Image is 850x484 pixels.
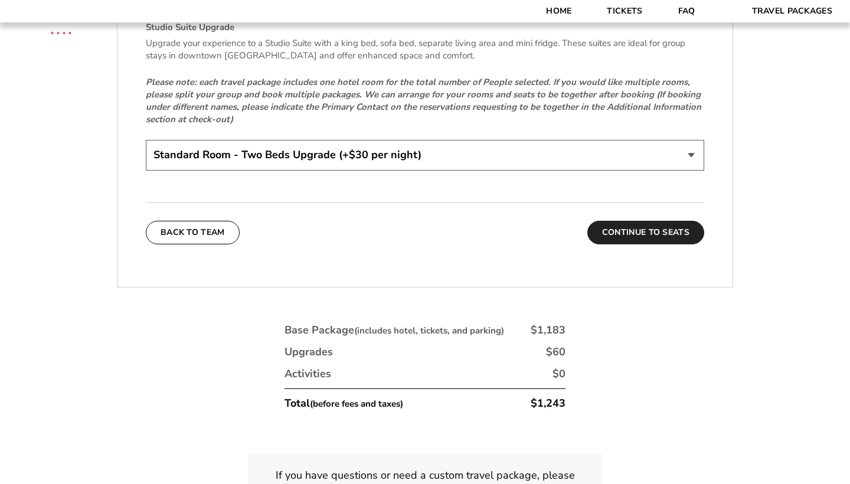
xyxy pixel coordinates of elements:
[146,76,701,125] em: Please note: each travel package includes one hotel room for the total number of People selected....
[35,6,87,57] img: CBS Sports Thanksgiving Classic
[587,221,704,244] button: Continue To Seats
[146,221,240,244] button: Back To Team
[285,323,504,338] div: Base Package
[285,367,331,381] div: Activities
[146,37,704,62] p: Upgrade your experience to a Studio Suite with a king bed, sofa bed, separate living area and min...
[546,345,565,359] div: $60
[285,345,333,359] div: Upgrades
[552,367,565,381] div: $0
[531,396,565,411] div: $1,243
[310,398,403,410] small: (before fees and taxes)
[146,21,704,34] h4: Studio Suite Upgrade
[285,396,403,411] div: Total
[354,325,504,336] small: (includes hotel, tickets, and parking)
[531,323,565,338] div: $1,183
